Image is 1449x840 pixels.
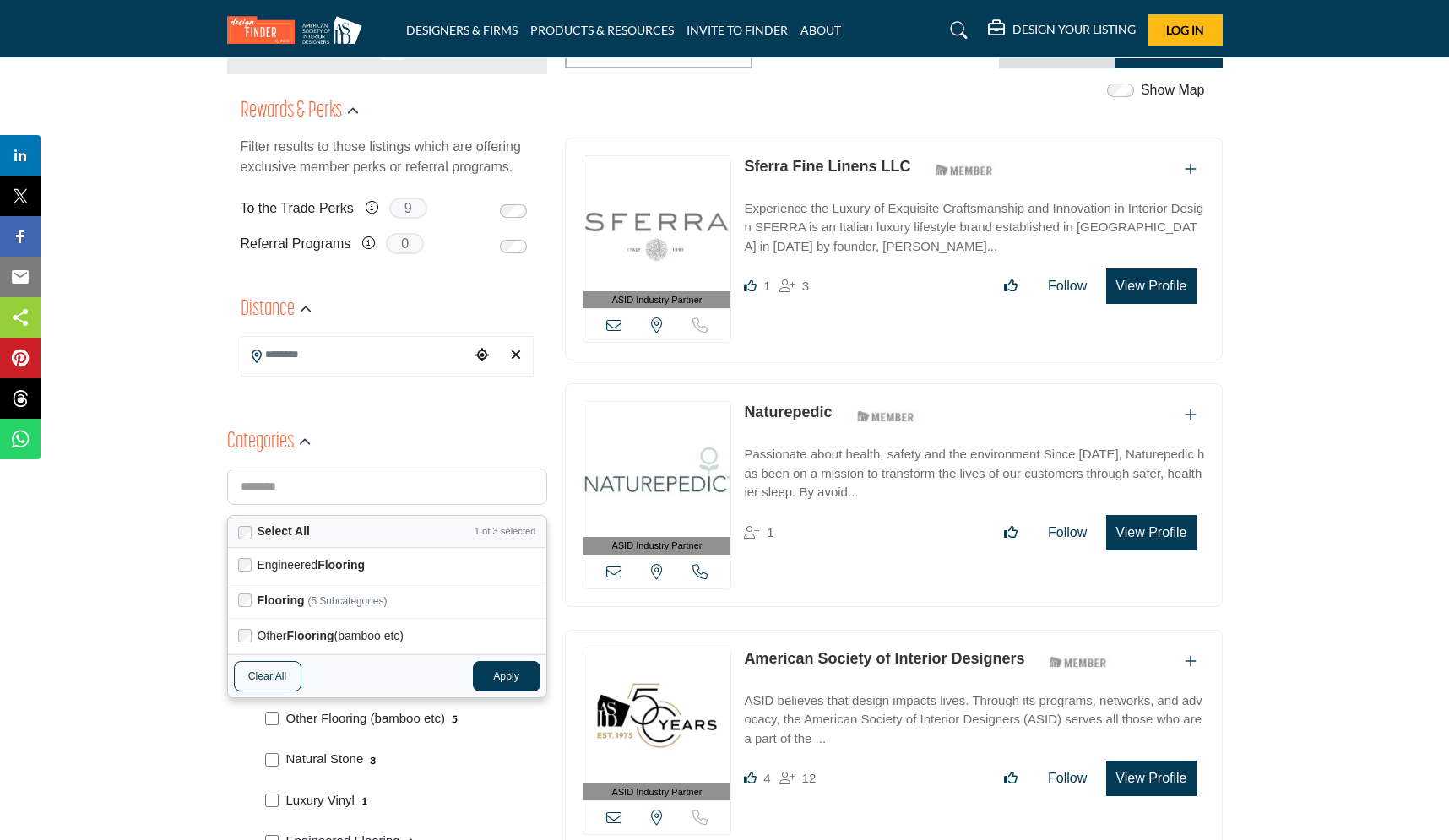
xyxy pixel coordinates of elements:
[286,791,355,810] p: Luxury Vinyl: Luxury Vinyl Flooring
[763,771,770,785] span: 4
[1141,80,1205,100] label: Show Map
[530,23,674,37] a: PRODUCTS & RESOURCES
[1185,654,1197,669] a: Add To List
[687,23,788,37] a: INVITE TO FINDER
[317,558,365,572] strong: Flooring
[583,402,731,555] a: ASID Industry Partner
[475,524,536,539] span: 1 of 3 selected
[1106,515,1196,550] button: View Profile
[241,193,354,223] label: To the Trade Perks
[286,750,364,769] p: Natural Stone: Natural Stone
[1148,14,1223,46] button: Log In
[744,772,757,784] i: Likes
[611,539,702,553] span: ASID Industry Partner
[287,629,334,642] strong: Flooring
[258,555,536,576] label: Engineered
[1037,516,1098,550] button: Follow
[241,229,351,258] label: Referral Programs
[583,156,731,291] img: Sferra Fine Linens LLC
[258,593,305,607] strong: Flooring
[227,469,547,505] input: Search Category
[611,785,702,799] span: ASID Industry Partner
[744,681,1204,749] a: ASID believes that design impacts lives. Through its programs, networks, and advocacy, the Americ...
[934,17,979,44] a: Search
[406,23,518,37] a: DESIGNERS & FIRMS
[452,711,458,726] div: 5 Results For Other Flooring (bamboo etc)
[800,23,841,37] a: ABOUT
[265,712,279,725] input: Select Other Flooring (bamboo etc) checkbox
[258,523,311,540] label: Select All
[763,279,770,293] span: 1
[926,160,1002,181] img: ASID Members Badge Icon
[473,661,540,691] button: Apply
[848,405,924,426] img: ASID Members Badge Icon
[1037,269,1098,303] button: Follow
[1037,761,1098,795] button: Follow
[779,276,809,296] div: Followers
[744,401,832,424] p: Naturepedic
[227,16,371,44] img: Site Logo
[361,793,367,808] div: 1 Results For Luxury Vinyl
[370,752,376,767] div: 3 Results For Natural Stone
[265,753,279,767] input: Select Natural Stone checkbox
[744,650,1024,667] a: American Society of Interior Designers
[370,755,376,767] b: 3
[241,338,469,371] input: Search Location
[993,761,1028,795] button: Like listing
[1040,652,1116,673] img: ASID Members Badge Icon
[241,96,342,127] h2: Rewards & Perks
[1166,23,1204,37] span: Log In
[583,648,731,783] img: American Society of Interior Designers
[308,595,388,607] span: (5 subcategories)
[389,198,427,219] span: 9
[469,338,495,374] div: Choose your current location
[744,691,1204,749] p: ASID believes that design impacts lives. Through its programs, networks, and advocacy, the Americ...
[234,661,301,691] button: Clear All
[744,404,832,420] a: Naturepedic
[744,648,1024,670] p: American Society of Interior Designers
[611,293,702,307] span: ASID Industry Partner
[767,525,773,539] span: 1
[583,402,731,537] img: Naturepedic
[802,279,809,293] span: 3
[241,137,534,177] p: Filter results to those listings which are offering exclusive member perks or referral programs.
[452,713,458,725] b: 5
[744,199,1204,257] p: Experience the Luxury of Exquisite Craftsmanship and Innovation in Interior Design SFERRA is an I...
[744,523,773,543] div: Followers
[802,771,817,785] span: 12
[361,795,367,807] b: 1
[258,626,536,647] label: Other (bamboo etc)
[988,20,1136,41] div: DESIGN YOUR LISTING
[744,435,1204,502] a: Passionate about health, safety and the environment Since [DATE], Naturepedic has been on a missi...
[265,794,279,807] input: Select Luxury Vinyl checkbox
[744,155,910,178] p: Sferra Fine Linens LLC
[779,768,817,789] div: Followers
[744,445,1204,502] p: Passionate about health, safety and the environment Since [DATE], Naturepedic has been on a missi...
[500,240,527,253] input: Switch to Referral Programs
[386,233,424,254] span: 0
[1185,408,1197,422] a: Add To List
[1185,162,1197,176] a: Add To List
[744,189,1204,257] a: Experience the Luxury of Exquisite Craftsmanship and Innovation in Interior Design SFERRA is an I...
[241,295,295,325] h2: Distance
[744,279,757,292] i: Like
[744,158,910,175] a: Sferra Fine Linens LLC
[583,156,731,309] a: ASID Industry Partner
[1106,761,1196,796] button: View Profile
[1106,268,1196,304] button: View Profile
[993,516,1028,550] button: Like listing
[503,338,529,374] div: Clear search location
[286,709,445,729] p: Other Flooring (bamboo etc): Other Flooring (bamboo etc)
[583,648,731,801] a: ASID Industry Partner
[500,204,527,218] input: Switch to To the Trade Perks
[1012,22,1136,37] h5: DESIGN YOUR LISTING
[227,427,294,458] h2: Categories
[993,269,1028,303] button: Like listing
